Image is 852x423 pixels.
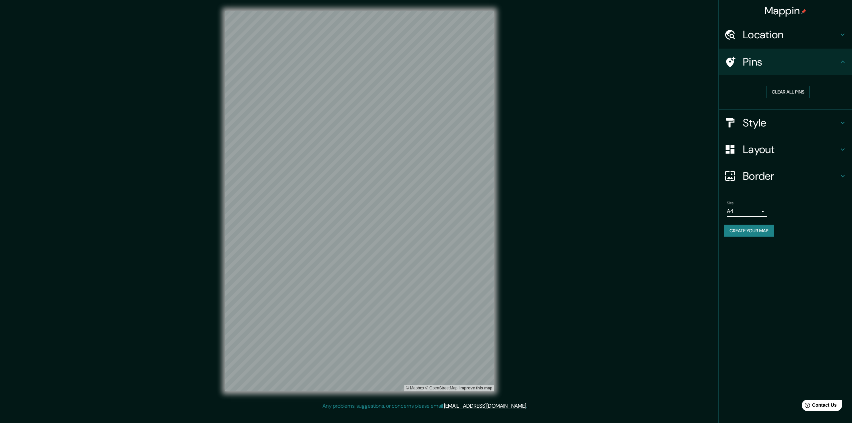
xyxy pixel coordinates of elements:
[425,386,458,390] a: OpenStreetMap
[743,28,839,41] h4: Location
[527,402,528,410] div: .
[724,225,774,237] button: Create your map
[322,402,527,410] p: Any problems, suggestions, or concerns please email .
[743,55,839,69] h4: Pins
[743,143,839,156] h4: Layout
[719,49,852,75] div: Pins
[459,386,492,390] a: Map feedback
[793,397,845,416] iframe: Help widget launcher
[801,9,806,14] img: pin-icon.png
[727,206,767,217] div: A4
[743,169,839,183] h4: Border
[727,200,734,206] label: Size
[764,4,807,17] h4: Mappin
[719,21,852,48] div: Location
[444,402,526,409] a: [EMAIL_ADDRESS][DOMAIN_NAME]
[719,109,852,136] div: Style
[225,11,494,391] canvas: Map
[406,386,424,390] a: Mapbox
[766,86,810,98] button: Clear all pins
[719,136,852,163] div: Layout
[719,163,852,189] div: Border
[528,402,530,410] div: .
[743,116,839,129] h4: Style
